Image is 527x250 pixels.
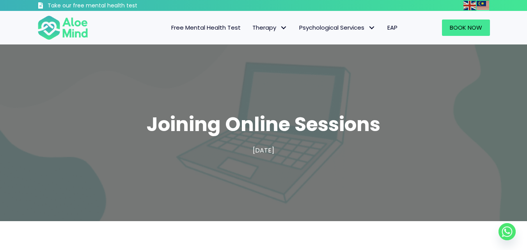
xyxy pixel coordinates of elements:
span: EAP [387,23,397,32]
a: English [463,1,477,10]
span: Joining Online Sessions [147,110,380,138]
a: Malay [477,1,490,10]
span: Free Mental Health Test [171,23,241,32]
img: en [463,1,476,10]
img: Aloe mind Logo [37,15,88,41]
a: TherapyTherapy: submenu [247,20,293,36]
a: Take our free mental health test [37,2,179,11]
a: Book Now [442,20,490,36]
h3: Take our free mental health test [48,2,179,10]
img: ms [477,1,489,10]
span: Psychological Services: submenu [366,22,378,34]
span: Psychological Services [299,23,376,32]
nav: Menu [98,20,403,36]
span: Therapy [252,23,287,32]
a: EAP [381,20,403,36]
span: Therapy: submenu [278,22,289,34]
span: Book Now [450,23,482,32]
a: Free Mental Health Test [165,20,247,36]
span: [DATE] [253,146,274,155]
a: Whatsapp [499,223,516,240]
a: Psychological ServicesPsychological Services: submenu [293,20,381,36]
